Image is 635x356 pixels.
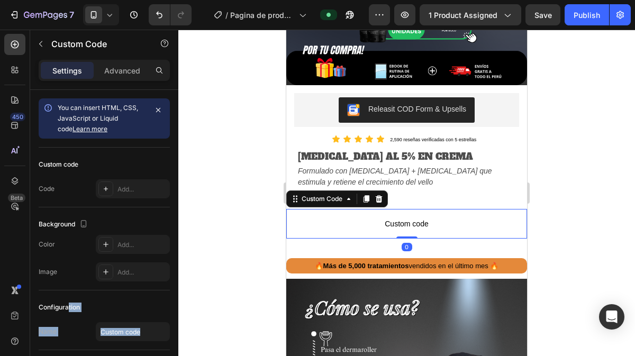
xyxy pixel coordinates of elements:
[525,4,560,25] button: Save
[39,184,55,194] div: Code
[225,10,228,21] span: /
[8,194,25,202] div: Beta
[39,303,80,312] div: Configuration
[420,4,521,25] button: 1 product assigned
[39,327,57,336] div: Name
[286,30,527,356] iframe: Design area
[599,304,624,330] div: Open Intercom Messenger
[565,4,609,25] button: Publish
[534,11,552,20] span: Save
[10,113,25,121] div: 450
[39,160,78,169] div: Custom code
[39,240,55,249] div: Color
[149,4,192,25] div: Undo/Redo
[51,38,141,50] p: Custom Code
[429,10,497,21] span: 1 product assigned
[69,8,74,21] p: 7
[58,104,138,133] span: You can insert HTML, CSS, JavaScript or Liquid code
[104,65,140,76] p: Advanced
[117,240,167,250] div: Add...
[4,4,79,25] button: 7
[72,125,107,133] a: Learn more
[117,185,167,194] div: Add...
[39,267,57,277] div: Image
[117,268,167,277] div: Add...
[39,217,90,232] div: Background
[52,65,82,76] p: Settings
[230,10,295,21] span: Pagina de producto
[574,10,600,21] div: Publish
